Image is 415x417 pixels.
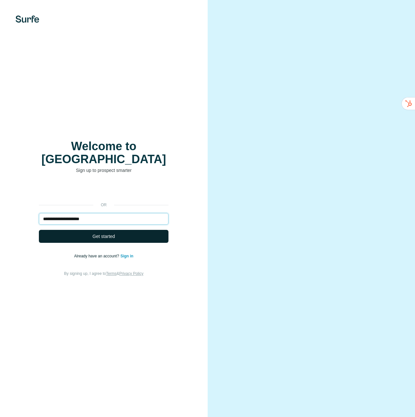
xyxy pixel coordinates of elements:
a: Privacy Policy [119,271,144,276]
h1: Welcome to [GEOGRAPHIC_DATA] [39,140,168,166]
span: By signing up, I agree to & [64,271,144,276]
iframe: Sign in with Google Button [36,183,172,197]
img: Surfe's logo [16,16,39,23]
a: Sign in [121,254,133,258]
button: Get started [39,230,168,243]
a: Terms [106,271,117,276]
p: or [93,202,114,208]
span: Get started [93,233,115,240]
span: Already have an account? [74,254,121,258]
p: Sign up to prospect smarter [39,167,168,174]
